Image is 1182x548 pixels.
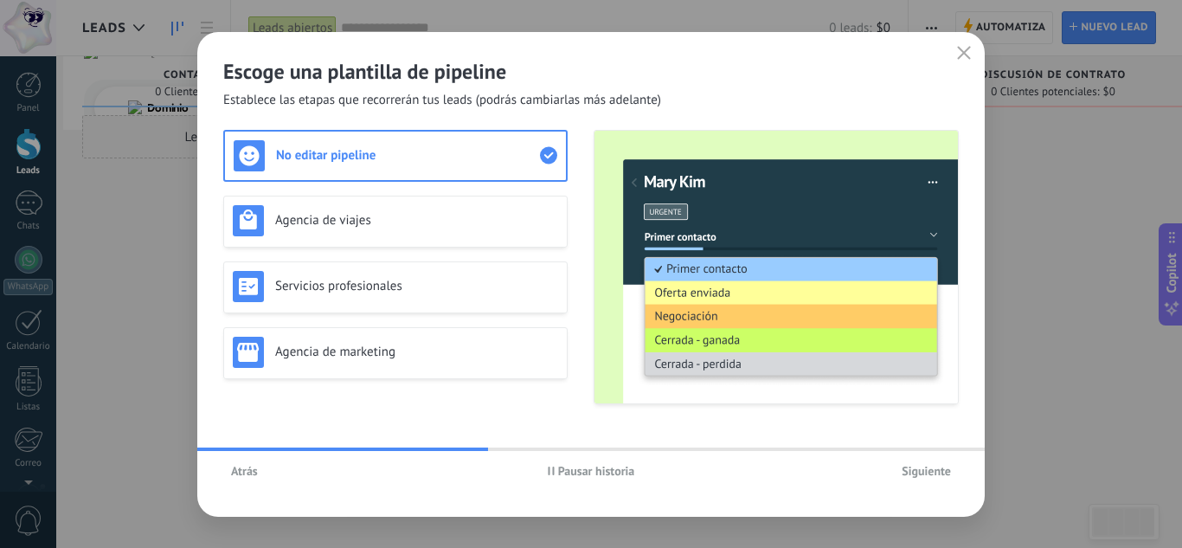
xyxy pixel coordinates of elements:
[223,458,266,484] button: Atrás
[28,45,42,59] img: website_grey.svg
[223,58,959,85] h2: Escoge una plantilla de pipeline
[28,28,42,42] img: logo_orange.svg
[184,100,198,114] img: tab_keywords_by_traffic_grey.svg
[540,458,643,484] button: Pausar historia
[72,100,86,114] img: tab_domain_overview_orange.svg
[276,147,540,164] h3: No editar pipeline
[45,45,194,59] div: Dominio: [DOMAIN_NAME]
[48,28,85,42] div: v 4.0.25
[275,212,558,229] h3: Agencia de viajes
[275,278,558,294] h3: Servicios profesionales
[275,344,558,360] h3: Agencia de marketing
[902,465,951,477] span: Siguiente
[223,92,661,109] span: Establece las etapas que recorrerán tus leads (podrás cambiarlas más adelante)
[203,102,275,113] div: Palabras clave
[894,458,959,484] button: Siguiente
[558,465,635,477] span: Pausar historia
[91,102,132,113] div: Dominio
[231,465,258,477] span: Atrás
